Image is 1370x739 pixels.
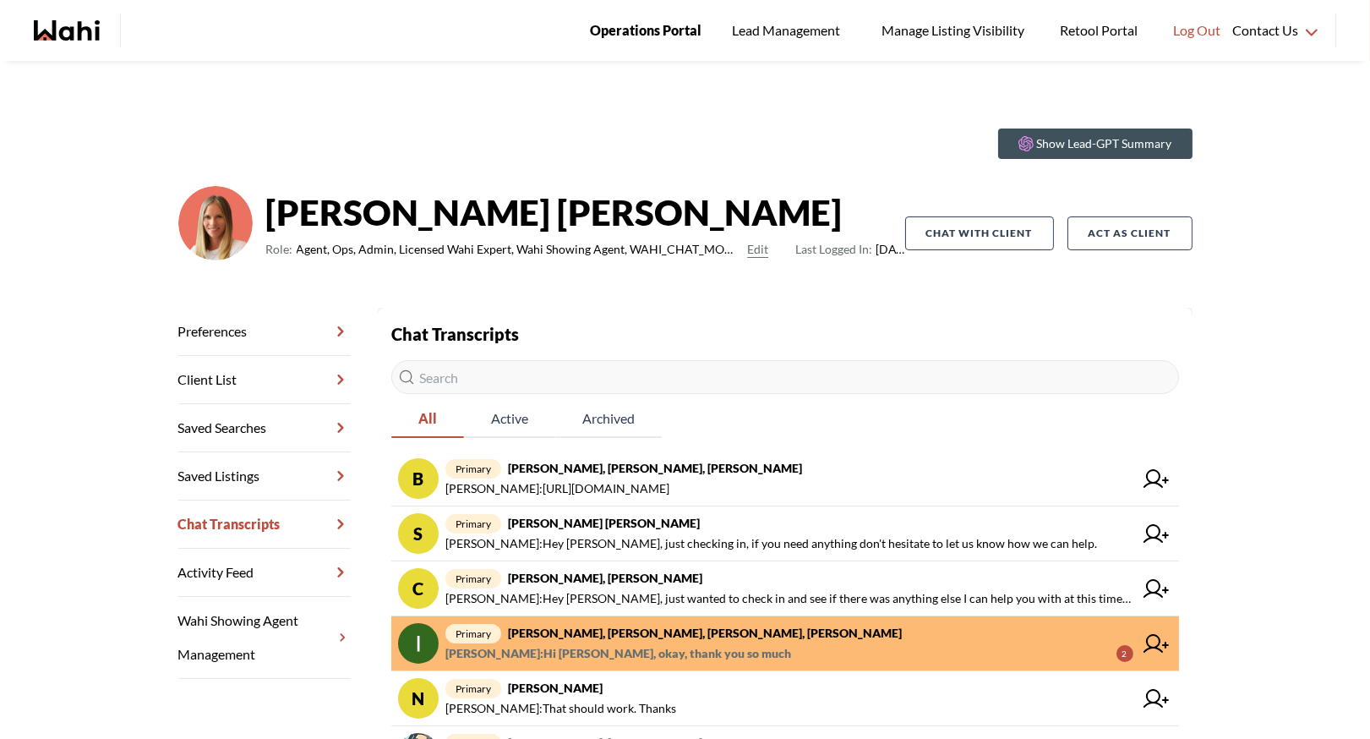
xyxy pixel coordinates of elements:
span: Operations Portal [590,19,701,41]
span: Retool Portal [1060,19,1143,41]
a: Bprimary[PERSON_NAME], [PERSON_NAME], [PERSON_NAME][PERSON_NAME]:[URL][DOMAIN_NAME] [391,452,1179,506]
span: Manage Listing Visibility [876,19,1029,41]
button: Chat with client [905,216,1054,250]
span: [PERSON_NAME] : Hey [PERSON_NAME], just wanted to check in and see if there was anything else I c... [445,588,1133,609]
a: Cprimary[PERSON_NAME], [PERSON_NAME][PERSON_NAME]:Hey [PERSON_NAME], just wanted to check in and ... [391,561,1179,616]
span: [PERSON_NAME] : Hey [PERSON_NAME], just checking in, if you need anything don't hesitate to let u... [445,534,1097,554]
button: Edit [747,239,768,260]
span: primary [445,624,501,643]
strong: [PERSON_NAME], [PERSON_NAME] [508,571,702,585]
span: Last Logged In: [795,242,872,256]
a: Activity Feed [178,549,351,597]
strong: [PERSON_NAME], [PERSON_NAME], [PERSON_NAME], [PERSON_NAME] [508,626,902,640]
img: chat avatar [398,623,439,664]
span: Archived [555,401,662,436]
a: Wahi Showing Agent Management [178,597,351,679]
span: [DATE] [795,239,904,260]
button: Act as Client [1067,216,1193,250]
span: [PERSON_NAME] : Hi [PERSON_NAME], okay, thank you so much [445,643,791,664]
a: Preferences [178,308,351,356]
span: All [391,401,464,436]
div: N [398,678,439,719]
span: primary [445,459,501,479]
strong: Chat Transcripts [391,324,519,344]
strong: [PERSON_NAME] [PERSON_NAME] [508,516,700,530]
div: B [398,458,439,499]
strong: [PERSON_NAME], [PERSON_NAME], [PERSON_NAME] [508,461,802,475]
a: Saved Searches [178,404,351,452]
img: 0f07b375cde2b3f9.png [178,186,253,260]
span: primary [445,679,501,698]
button: Archived [555,401,662,438]
button: Show Lead-GPT Summary [998,129,1193,159]
a: Client List [178,356,351,404]
div: 2 [1116,645,1133,662]
span: [PERSON_NAME] : [URL][DOMAIN_NAME] [445,479,669,499]
input: Search [391,360,1179,394]
span: Role: [266,239,293,260]
a: Saved Listings [178,452,351,501]
a: Wahi homepage [34,20,100,41]
button: All [391,401,464,438]
span: [PERSON_NAME] : That should work. Thanks [445,698,676,719]
p: Show Lead-GPT Summary [1037,135,1172,152]
a: Chat Transcripts [178,501,351,549]
span: Log Out [1173,19,1220,41]
div: S [398,513,439,554]
strong: [PERSON_NAME] [508,681,603,695]
strong: [PERSON_NAME] [PERSON_NAME] [266,187,905,238]
a: Nprimary[PERSON_NAME][PERSON_NAME]:That should work. Thanks [391,671,1179,726]
a: primary[PERSON_NAME], [PERSON_NAME], [PERSON_NAME], [PERSON_NAME][PERSON_NAME]:Hi [PERSON_NAME], ... [391,616,1179,671]
span: Active [464,401,555,436]
span: Agent, Ops, Admin, Licensed Wahi Expert, Wahi Showing Agent, WAHI_CHAT_MODERATOR [297,239,741,260]
a: Sprimary[PERSON_NAME] [PERSON_NAME][PERSON_NAME]:Hey [PERSON_NAME], just checking in, if you need... [391,506,1179,561]
span: primary [445,514,501,534]
span: Lead Management [732,19,846,41]
span: primary [445,569,501,588]
button: Active [464,401,555,438]
div: C [398,568,439,609]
